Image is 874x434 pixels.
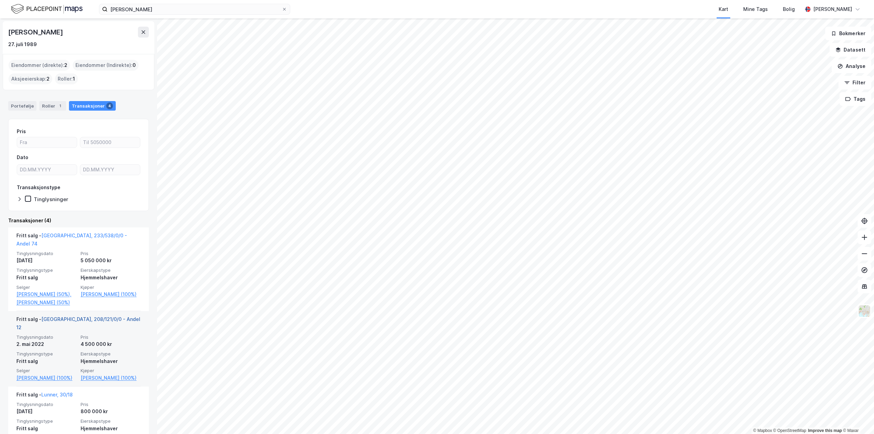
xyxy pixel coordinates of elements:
[57,102,64,109] div: 1
[55,73,78,84] div: Roller :
[16,357,76,365] div: Fritt salg
[46,75,50,83] span: 2
[16,232,141,251] div: Fritt salg -
[8,40,37,48] div: 27. juli 1989
[81,374,141,382] a: [PERSON_NAME] (100%)
[81,267,141,273] span: Eierskapstype
[719,5,728,13] div: Kart
[73,60,139,71] div: Eiendommer (Indirekte) :
[830,43,871,57] button: Datasett
[17,183,60,192] div: Transaksjonstype
[16,340,76,348] div: 2. mai 2022
[8,216,149,225] div: Transaksjoner (4)
[16,298,76,307] a: [PERSON_NAME] (50%)
[783,5,795,13] div: Bolig
[81,407,141,416] div: 800 000 kr
[743,5,768,13] div: Mine Tags
[16,424,76,433] div: Fritt salg
[73,75,75,83] span: 1
[81,274,141,282] div: Hjemmelshaver
[39,101,66,111] div: Roller
[106,102,113,109] div: 4
[81,340,141,348] div: 4 500 000 kr
[81,368,141,374] span: Kjøper
[108,4,282,14] input: Søk på adresse, matrikkel, gårdeiere, leietakere eller personer
[81,334,141,340] span: Pris
[16,256,76,265] div: [DATE]
[132,61,136,69] span: 0
[16,374,76,382] a: [PERSON_NAME] (100%)
[81,256,141,265] div: 5 050 000 kr
[16,267,76,273] span: Tinglysningstype
[8,101,37,111] div: Portefølje
[832,59,871,73] button: Analyse
[16,315,141,334] div: Fritt salg -
[16,407,76,416] div: [DATE]
[16,391,73,402] div: Fritt salg -
[16,334,76,340] span: Tinglysningsdato
[11,3,83,15] img: logo.f888ab2527a4732fd821a326f86c7f29.svg
[81,284,141,290] span: Kjøper
[81,418,141,424] span: Eierskapstype
[17,127,26,136] div: Pris
[8,27,64,38] div: [PERSON_NAME]
[34,196,68,202] div: Tinglysninger
[840,401,874,434] div: Kontrollprogram for chat
[81,351,141,357] span: Eierskapstype
[81,402,141,407] span: Pris
[838,76,871,89] button: Filter
[16,233,127,247] a: [GEOGRAPHIC_DATA], 233/538/0/0 - Andel 74
[41,392,73,397] a: Lunner, 30/18
[69,101,116,111] div: Transaksjoner
[808,428,842,433] a: Improve this map
[840,401,874,434] iframe: Chat Widget
[16,316,140,330] a: [GEOGRAPHIC_DATA], 208/121/0/0 - Andel 12
[773,428,806,433] a: OpenStreetMap
[80,165,140,175] input: DD.MM.YYYY
[753,428,772,433] a: Mapbox
[81,424,141,433] div: Hjemmelshaver
[825,27,871,40] button: Bokmerker
[17,165,77,175] input: DD.MM.YYYY
[16,402,76,407] span: Tinglysningsdato
[16,368,76,374] span: Selger
[81,251,141,256] span: Pris
[813,5,852,13] div: [PERSON_NAME]
[81,357,141,365] div: Hjemmelshaver
[17,153,28,162] div: Dato
[64,61,67,69] span: 2
[16,274,76,282] div: Fritt salg
[16,284,76,290] span: Selger
[81,290,141,298] a: [PERSON_NAME] (100%)
[16,290,76,298] a: [PERSON_NAME] (50%),
[16,251,76,256] span: Tinglysningsdato
[16,351,76,357] span: Tinglysningstype
[17,137,77,148] input: Fra
[840,92,871,106] button: Tags
[858,305,871,318] img: Z
[9,73,52,84] div: Aksjeeierskap :
[16,418,76,424] span: Tinglysningstype
[9,60,70,71] div: Eiendommer (direkte) :
[80,137,140,148] input: Til 5050000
